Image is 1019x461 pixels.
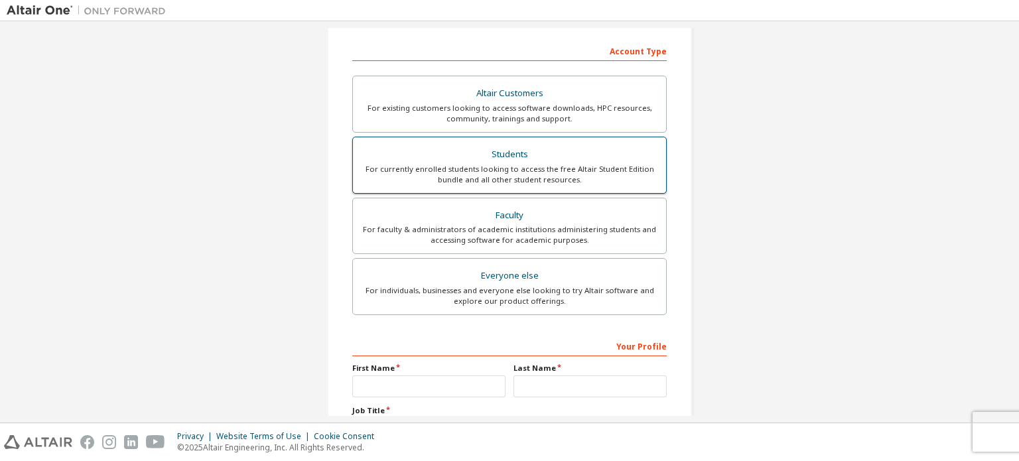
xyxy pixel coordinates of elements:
[361,164,658,185] div: For currently enrolled students looking to access the free Altair Student Edition bundle and all ...
[361,224,658,245] div: For faculty & administrators of academic institutions administering students and accessing softwa...
[361,84,658,103] div: Altair Customers
[177,442,382,453] p: © 2025 Altair Engineering, Inc. All Rights Reserved.
[361,103,658,124] div: For existing customers looking to access software downloads, HPC resources, community, trainings ...
[361,206,658,225] div: Faculty
[352,335,667,356] div: Your Profile
[216,431,314,442] div: Website Terms of Use
[352,40,667,61] div: Account Type
[146,435,165,449] img: youtube.svg
[7,4,172,17] img: Altair One
[361,145,658,164] div: Students
[177,431,216,442] div: Privacy
[513,363,667,373] label: Last Name
[352,405,667,416] label: Job Title
[4,435,72,449] img: altair_logo.svg
[102,435,116,449] img: instagram.svg
[361,267,658,285] div: Everyone else
[314,431,382,442] div: Cookie Consent
[352,363,506,373] label: First Name
[124,435,138,449] img: linkedin.svg
[361,285,658,306] div: For individuals, businesses and everyone else looking to try Altair software and explore our prod...
[80,435,94,449] img: facebook.svg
